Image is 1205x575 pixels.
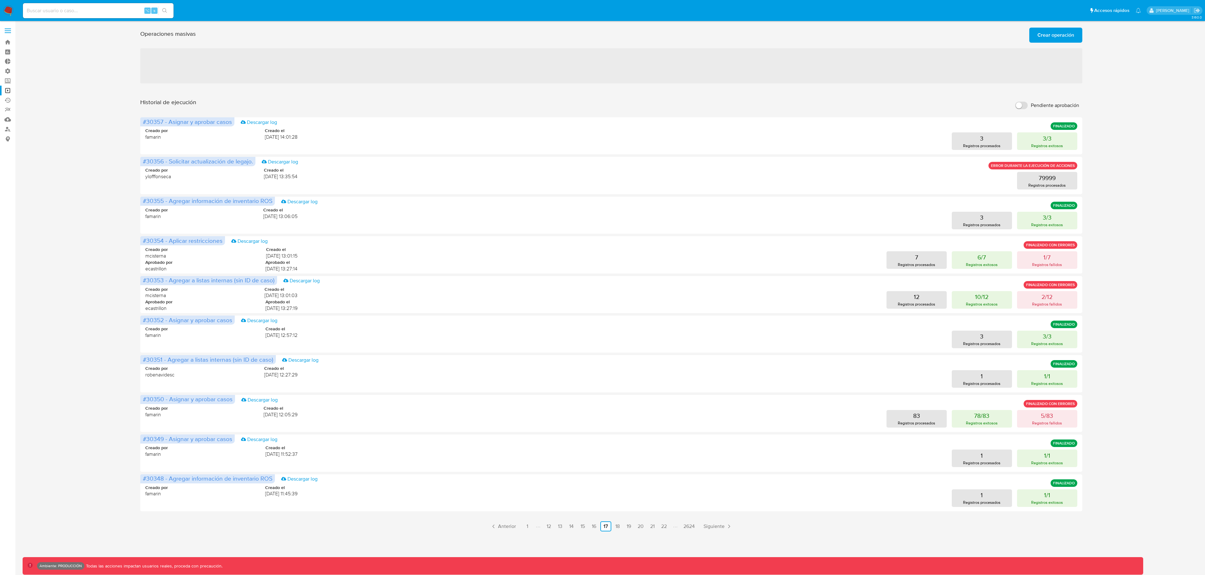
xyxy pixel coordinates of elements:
p: Ambiente: PRODUCCIÓN [40,565,82,567]
a: Salir [1194,7,1200,14]
a: Notificaciones [1136,8,1141,13]
button: search-icon [158,6,171,15]
span: Accesos rápidos [1094,7,1129,14]
p: leandrojossue.ramirez@mercadolibre.com.co [1156,8,1192,13]
span: s [153,8,155,13]
span: ⌥ [145,8,150,13]
input: Buscar usuario o caso... [23,7,174,15]
p: Todas las acciones impactan usuarios reales, proceda con precaución. [84,563,222,569]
